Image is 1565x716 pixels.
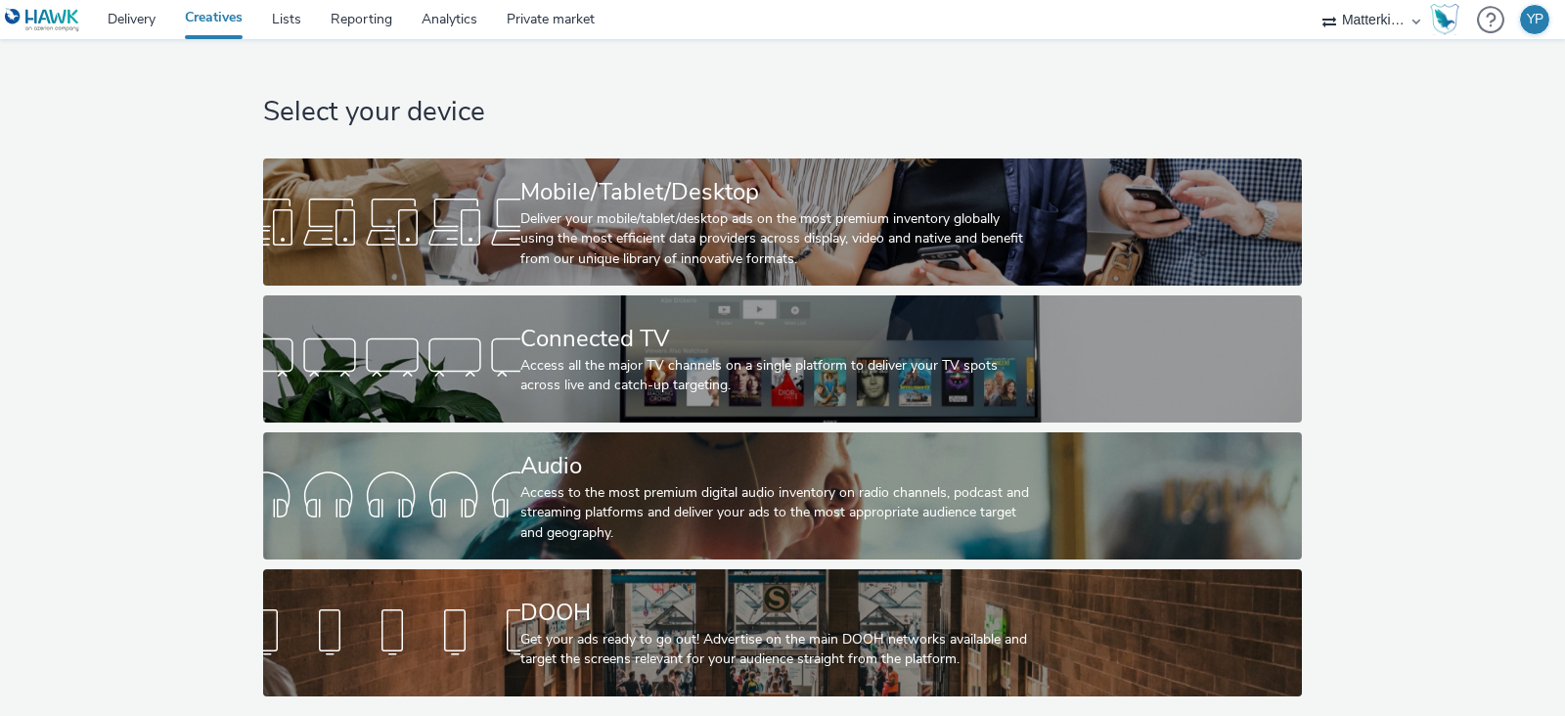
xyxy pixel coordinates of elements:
a: Mobile/Tablet/DesktopDeliver your mobile/tablet/desktop ads on the most premium inventory globall... [263,158,1302,286]
img: Hawk Academy [1430,4,1459,35]
h1: Select your device [263,94,1302,131]
div: YP [1527,5,1543,34]
div: DOOH [520,596,1036,630]
a: Hawk Academy [1430,4,1467,35]
div: Get your ads ready to go out! Advertise on the main DOOH networks available and target the screen... [520,630,1036,670]
img: undefined Logo [5,8,80,32]
div: Audio [520,449,1036,483]
a: DOOHGet your ads ready to go out! Advertise on the main DOOH networks available and target the sc... [263,569,1302,696]
div: Mobile/Tablet/Desktop [520,175,1036,209]
div: Connected TV [520,322,1036,356]
div: Access to the most premium digital audio inventory on radio channels, podcast and streaming platf... [520,483,1036,543]
a: AudioAccess to the most premium digital audio inventory on radio channels, podcast and streaming ... [263,432,1302,559]
a: Connected TVAccess all the major TV channels on a single platform to deliver your TV spots across... [263,295,1302,423]
div: Access all the major TV channels on a single platform to deliver your TV spots across live and ca... [520,356,1036,396]
div: Deliver your mobile/tablet/desktop ads on the most premium inventory globally using the most effi... [520,209,1036,269]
